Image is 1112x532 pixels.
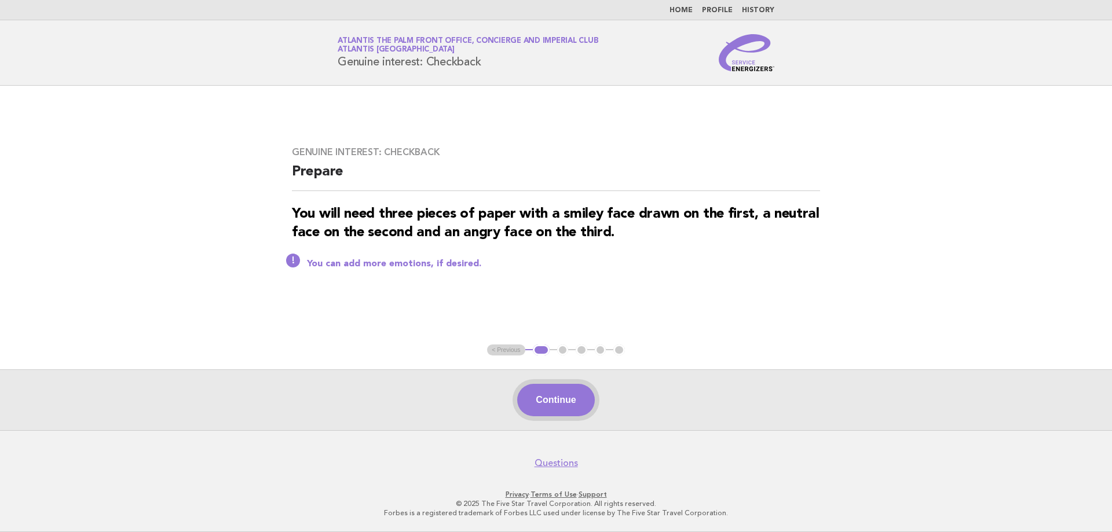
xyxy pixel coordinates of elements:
[742,7,774,14] a: History
[202,490,910,499] p: · ·
[533,344,550,356] button: 1
[719,34,774,71] img: Service Energizers
[579,490,607,498] a: Support
[292,146,820,158] h3: Genuine interest: Checkback
[702,7,733,14] a: Profile
[292,163,820,191] h2: Prepare
[202,508,910,518] p: Forbes is a registered trademark of Forbes LLC used under license by The Five Star Travel Corpora...
[506,490,529,498] a: Privacy
[517,384,594,416] button: Continue
[292,207,820,240] strong: You will need three pieces of paper with a smiley face drawn on the first, a neutral face on the ...
[531,490,577,498] a: Terms of Use
[670,7,693,14] a: Home
[338,37,598,53] a: Atlantis The Palm Front Office, Concierge and Imperial ClubAtlantis [GEOGRAPHIC_DATA]
[202,499,910,508] p: © 2025 The Five Star Travel Corporation. All rights reserved.
[535,457,578,469] a: Questions
[338,46,455,54] span: Atlantis [GEOGRAPHIC_DATA]
[307,258,820,270] p: You can add more emotions, if desired.
[338,38,598,68] h1: Genuine interest: Checkback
